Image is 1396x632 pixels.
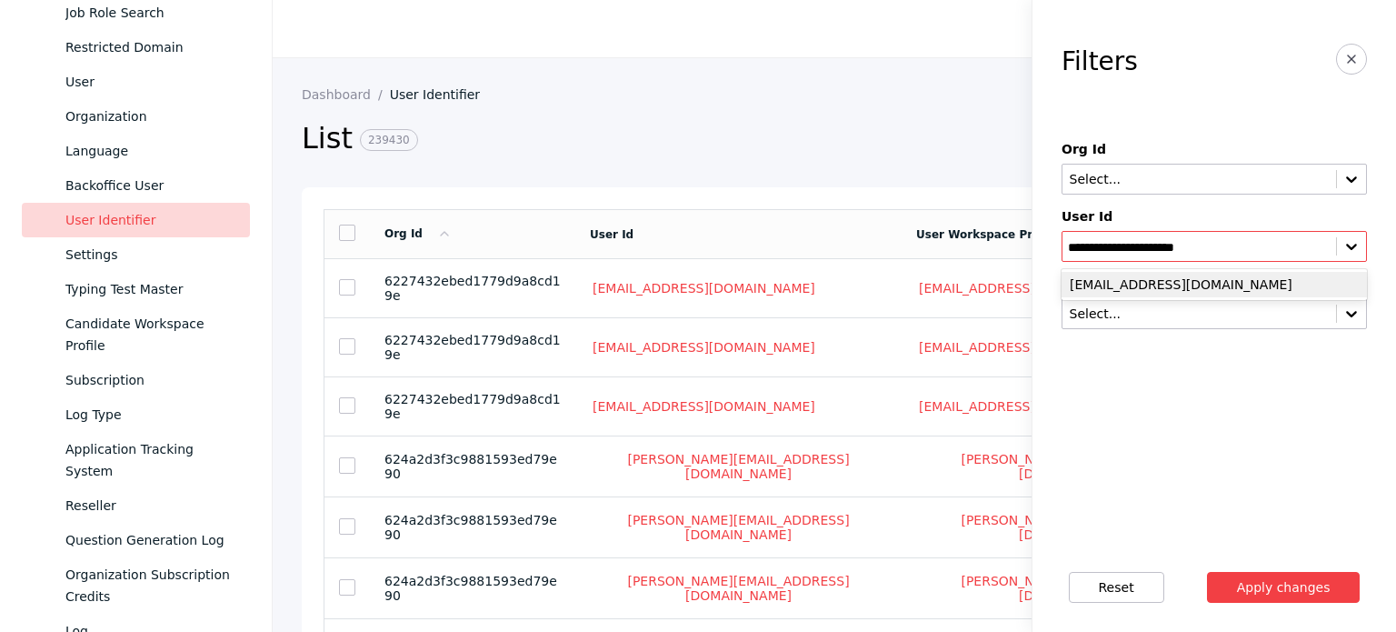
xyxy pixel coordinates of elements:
div: Application Tracking System [65,438,235,482]
a: Language [22,134,250,168]
span: 6227432ebed1779d9a8cd19e [384,333,561,362]
div: Organization [65,105,235,127]
a: [PERSON_NAME][EMAIL_ADDRESS][DOMAIN_NAME] [590,573,887,604]
span: 6227432ebed1779d9a8cd19e [384,274,561,303]
div: User Identifier [65,209,235,231]
span: 624a2d3f3c9881593ed79e90 [384,513,557,542]
a: [PERSON_NAME][EMAIL_ADDRESS][DOMAIN_NAME] [590,451,887,482]
a: [EMAIL_ADDRESS][DOMAIN_NAME] [916,398,1144,415]
span: 624a2d3f3c9881593ed79e90 [384,574,557,603]
div: Typing Test Master [65,278,235,300]
a: Application Tracking System [22,432,250,488]
div: Log Type [65,404,235,426]
h3: Filters [1062,47,1138,76]
span: 624a2d3f3c9881593ed79e90 [384,452,557,481]
a: User Workspace Profile Id [916,228,1075,241]
div: Restricted Domain [65,36,235,58]
a: Organization [22,99,250,134]
label: User Id [1062,209,1367,224]
span: 239430 [360,129,418,151]
a: User [22,65,250,99]
div: Reseller [65,495,235,517]
div: Job Role Search [65,2,235,24]
a: Organization Subscription Credits [22,557,250,614]
a: Log Type [22,397,250,432]
h2: List [302,120,1253,158]
div: Question Generation Log [65,529,235,551]
a: Subscription [22,363,250,397]
a: User Identifier [22,203,250,237]
button: Reset [1069,572,1164,603]
a: [EMAIL_ADDRESS][DOMAIN_NAME] [590,280,818,296]
div: [EMAIL_ADDRESS][DOMAIN_NAME] [1062,272,1367,297]
div: Backoffice User [65,175,235,196]
label: Org Id [1062,142,1367,156]
div: Subscription [65,369,235,391]
a: User Identifier [390,87,494,102]
div: Candidate Workspace Profile [65,313,235,356]
a: Restricted Domain [22,30,250,65]
a: [EMAIL_ADDRESS][DOMAIN_NAME] [916,339,1144,356]
span: 6227432ebed1779d9a8cd19e [384,392,561,421]
a: Question Generation Log [22,523,250,557]
div: Settings [65,244,235,266]
div: Language [65,140,235,162]
a: [PERSON_NAME][EMAIL_ADDRESS][DOMAIN_NAME] [916,573,1228,604]
a: [PERSON_NAME][EMAIL_ADDRESS][DOMAIN_NAME] [590,512,887,543]
a: Reseller [22,488,250,523]
a: [EMAIL_ADDRESS][DOMAIN_NAME] [590,398,818,415]
a: [PERSON_NAME][EMAIL_ADDRESS][DOMAIN_NAME] [916,451,1228,482]
a: Backoffice User [22,168,250,203]
div: Organization Subscription Credits [65,564,235,607]
a: Typing Test Master [22,272,250,306]
a: [EMAIL_ADDRESS][DOMAIN_NAME] [916,280,1144,296]
a: Dashboard [302,87,390,102]
div: User [65,71,235,93]
a: Candidate Workspace Profile [22,306,250,363]
a: Settings [22,237,250,272]
a: Org Id [384,227,452,240]
a: [PERSON_NAME][EMAIL_ADDRESS][DOMAIN_NAME] [916,512,1228,543]
button: Apply changes [1207,572,1361,603]
a: User Id [590,228,633,241]
a: [EMAIL_ADDRESS][DOMAIN_NAME] [590,339,818,356]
